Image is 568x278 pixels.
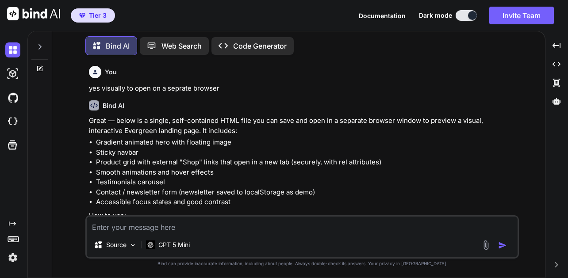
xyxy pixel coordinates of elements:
[5,90,20,105] img: githubDark
[89,116,517,136] p: Great — below is a single, self-contained HTML file you can save and open in a separate browser w...
[89,11,107,20] span: Tier 3
[85,260,519,267] p: Bind can provide inaccurate information, including about people. Always double-check its answers....
[106,240,127,249] p: Source
[96,177,517,187] li: Testimonials carousel
[96,197,517,207] li: Accessible focus states and good contrast
[5,66,20,81] img: darkAi-studio
[359,11,406,20] button: Documentation
[498,241,507,250] img: icon
[103,101,124,110] h6: Bind AI
[89,211,517,221] p: How to use:
[96,157,517,168] li: Product grid with external "Shop" links that open in a new tab (securely, with rel attributes)
[7,7,60,20] img: Bind AI
[96,137,517,148] li: Gradient animated hero with floating image
[5,114,20,129] img: cloudideIcon
[96,187,517,198] li: Contact / newsletter form (newsletter saved to localStorage as demo)
[419,11,452,20] span: Dark mode
[71,8,115,23] button: premiumTier 3
[481,240,491,250] img: attachment
[5,42,20,57] img: darkChat
[233,41,287,51] p: Code Generator
[359,12,406,19] span: Documentation
[146,240,155,249] img: GPT 5 Mini
[96,168,517,178] li: Smooth animations and hover effects
[158,240,190,249] p: GPT 5 Mini
[96,148,517,158] li: Sticky navbar
[106,41,130,51] p: Bind AI
[5,250,20,265] img: settings
[129,241,137,249] img: Pick Models
[79,13,85,18] img: premium
[89,84,517,94] p: yes visually to open on a seprate browser
[105,68,117,76] h6: You
[489,7,554,24] button: Invite Team
[161,41,202,51] p: Web Search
